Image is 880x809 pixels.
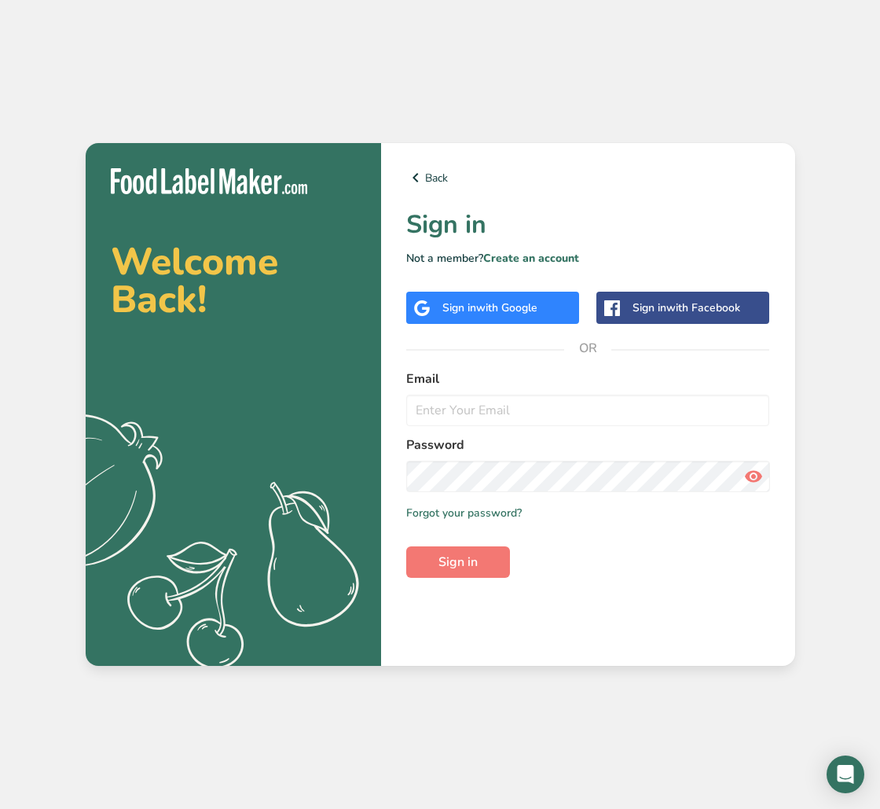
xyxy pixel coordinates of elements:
div: Sign in [442,300,537,316]
span: with Google [476,300,537,315]
div: Open Intercom Messenger [827,756,864,793]
button: Sign in [406,546,510,578]
a: Forgot your password? [406,505,522,521]
label: Email [406,370,770,388]
div: Sign in [632,300,740,316]
h2: Welcome Back! [111,243,356,318]
label: Password [406,436,770,454]
span: Sign in [438,553,478,572]
img: Food Label Maker [111,168,307,194]
h1: Sign in [406,206,770,244]
a: Create an account [483,251,579,266]
input: Enter Your Email [406,395,770,426]
span: OR [564,325,611,372]
p: Not a member? [406,250,770,267]
span: with Facebook [666,300,740,315]
a: Back [406,168,770,187]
